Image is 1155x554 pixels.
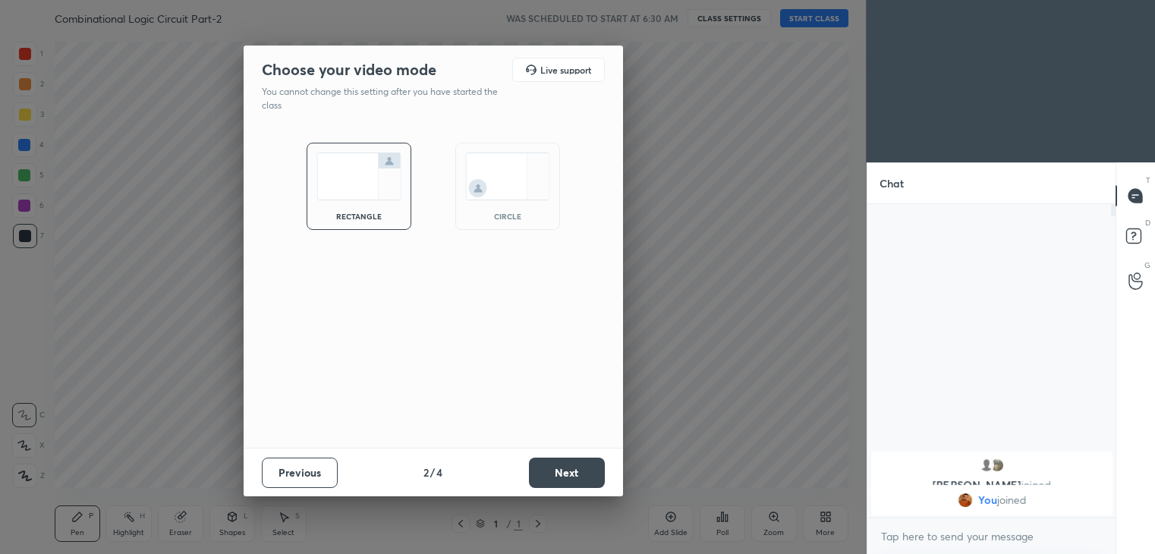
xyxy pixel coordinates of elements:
p: G [1144,260,1150,271]
h4: 4 [436,464,442,480]
button: Next [529,458,605,488]
img: default.png [979,458,994,473]
h5: Live support [540,65,591,74]
p: You cannot change this setting after you have started the class [262,85,508,112]
h4: / [430,464,435,480]
p: Chat [867,163,916,203]
img: normalScreenIcon.ae25ed63.svg [316,153,401,200]
p: D [1145,217,1150,228]
div: grid [867,449,1116,518]
img: circleScreenIcon.acc0effb.svg [465,153,550,200]
span: You [978,494,996,506]
div: rectangle [329,212,389,220]
img: 5786bad726924fb0bb2bae2edf64aade.jpg [957,493,972,508]
span: joined [1021,477,1051,492]
p: [PERSON_NAME] [880,479,1103,491]
h2: Choose your video mode [262,60,436,80]
span: joined [996,494,1026,506]
p: T [1146,175,1150,186]
h4: 2 [423,464,429,480]
img: e23d9e6d1af242b6ab63d50562ad4170.jpg [990,458,1005,473]
button: Previous [262,458,338,488]
div: circle [477,212,538,220]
